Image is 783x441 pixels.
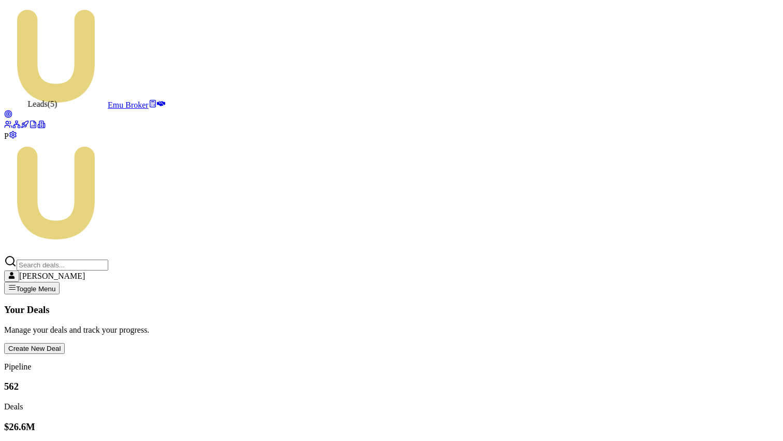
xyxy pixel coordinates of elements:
span: [PERSON_NAME] [19,272,85,280]
a: Create New Deal [4,344,65,352]
button: Toggle Menu [4,282,60,294]
h3: 562 [4,381,779,392]
p: Pipeline [4,362,779,372]
h3: $26.6M [4,421,779,433]
p: Manage your deals and track your progress. [4,325,779,335]
h3: Your Deals [4,304,779,316]
div: Deals [4,402,779,411]
img: emu-icon-u.png [4,4,108,108]
span: P [4,132,9,140]
button: Create New Deal [4,343,65,354]
a: Emu Broker [4,101,149,109]
div: Leads (5) [28,99,57,109]
img: Emu Money [4,141,108,245]
input: Search deals [17,260,108,271]
span: Toggle Menu [16,285,55,293]
span: Emu Broker [108,101,149,109]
